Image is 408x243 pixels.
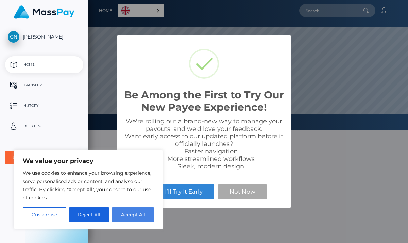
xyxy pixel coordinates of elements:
[14,5,74,19] img: MassPay
[218,184,267,199] button: Not Now
[14,150,163,229] div: We value your privacy
[137,155,284,163] li: More streamlined workflows
[141,184,214,199] button: Yes, I’ll Try It Early
[124,89,284,113] h2: Be Among the First to Try Our New Payee Experience!
[13,155,68,160] div: User Agreements
[5,151,83,164] button: User Agreements
[137,148,284,155] li: Faster navigation
[5,34,83,40] span: [PERSON_NAME]
[8,121,81,131] p: User Profile
[112,207,154,222] button: Accept All
[8,80,81,90] p: Transfer
[23,157,154,165] p: We value your privacy
[8,101,81,111] p: History
[69,207,109,222] button: Reject All
[8,60,81,70] p: Home
[23,207,66,222] button: Customise
[124,118,284,170] div: We're rolling out a brand-new way to manage your payouts, and we’d love your feedback. Want early...
[23,169,154,202] p: We use cookies to enhance your browsing experience, serve personalised ads or content, and analys...
[137,163,284,170] li: Sleek, modern design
